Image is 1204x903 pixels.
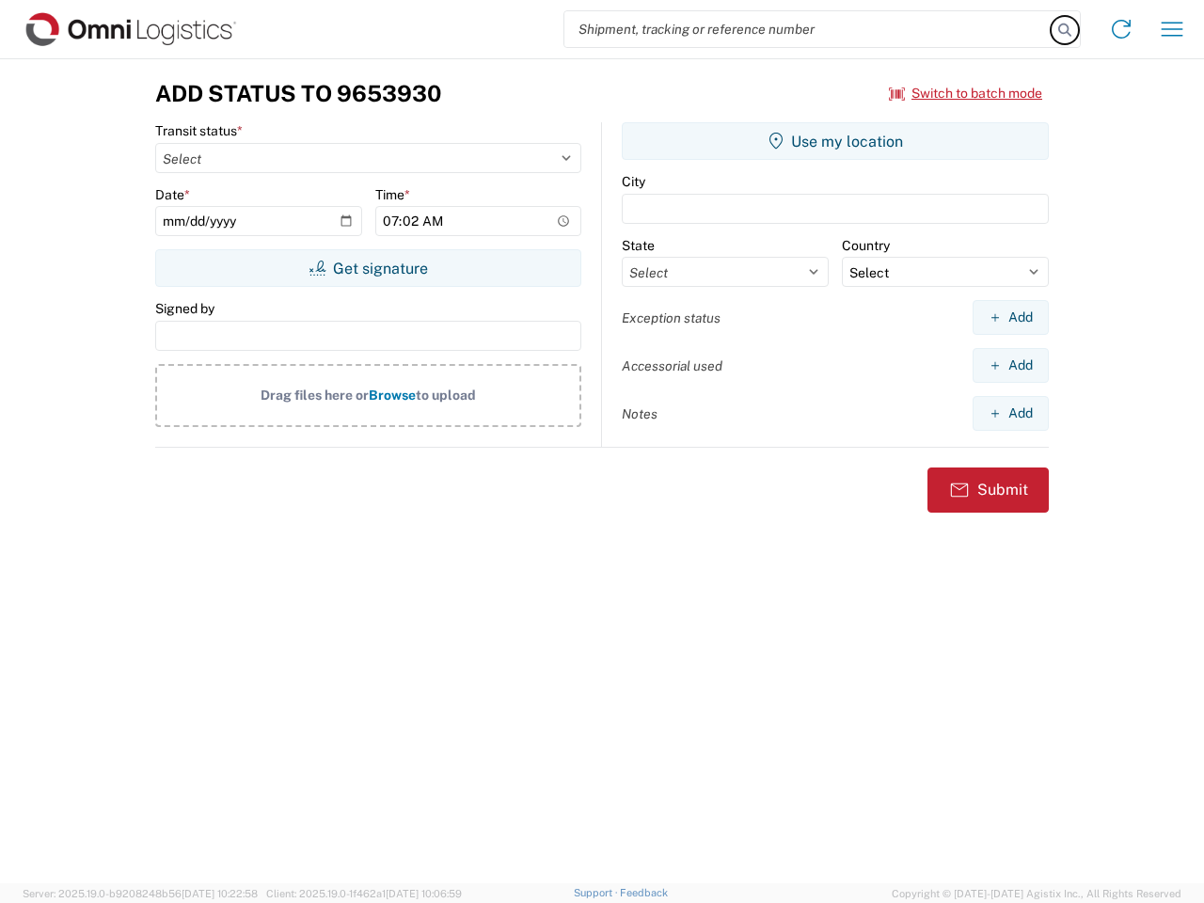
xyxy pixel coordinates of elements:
[155,80,441,107] h3: Add Status to 9653930
[620,887,668,898] a: Feedback
[375,186,410,203] label: Time
[973,396,1049,431] button: Add
[622,357,722,374] label: Accessorial used
[622,173,645,190] label: City
[266,888,462,899] span: Client: 2025.19.0-1f462a1
[842,237,890,254] label: Country
[155,249,581,287] button: Get signature
[369,388,416,403] span: Browse
[23,888,258,899] span: Server: 2025.19.0-b9208248b56
[927,467,1049,513] button: Submit
[622,405,657,422] label: Notes
[973,300,1049,335] button: Add
[622,237,655,254] label: State
[622,122,1049,160] button: Use my location
[892,885,1181,902] span: Copyright © [DATE]-[DATE] Agistix Inc., All Rights Reserved
[155,300,214,317] label: Signed by
[622,309,721,326] label: Exception status
[973,348,1049,383] button: Add
[386,888,462,899] span: [DATE] 10:06:59
[889,78,1042,109] button: Switch to batch mode
[261,388,369,403] span: Drag files here or
[564,11,1052,47] input: Shipment, tracking or reference number
[182,888,258,899] span: [DATE] 10:22:58
[574,887,621,898] a: Support
[155,186,190,203] label: Date
[416,388,476,403] span: to upload
[155,122,243,139] label: Transit status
